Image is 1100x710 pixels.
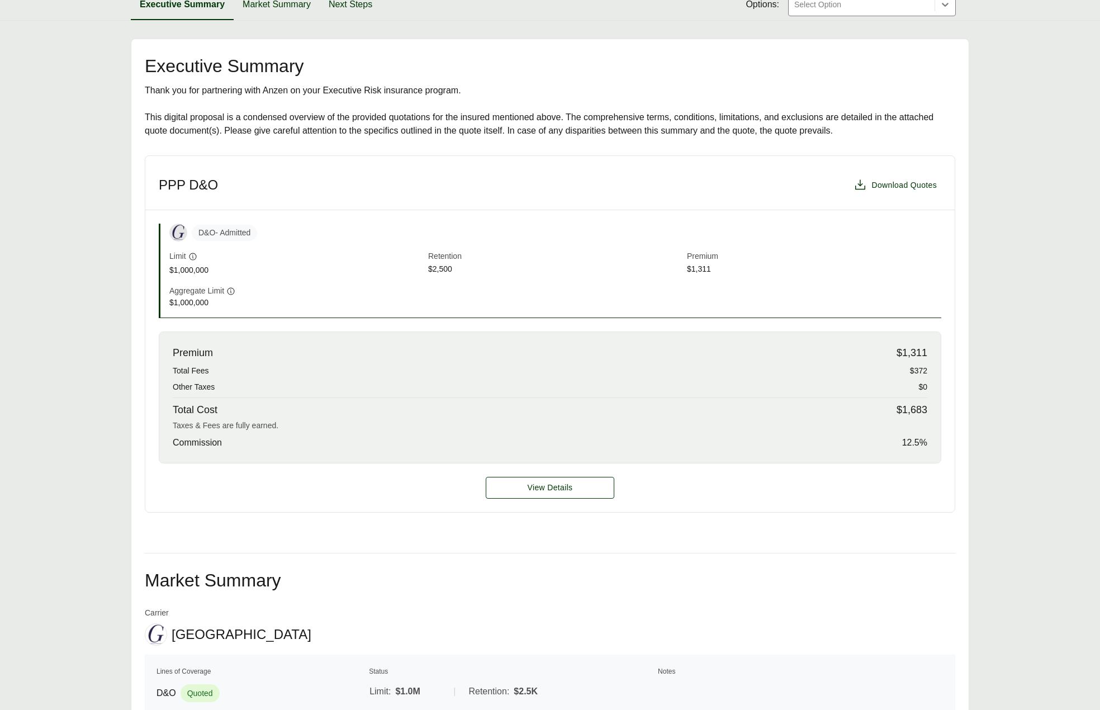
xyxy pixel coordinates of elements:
[173,381,215,393] span: Other Taxes
[169,250,186,262] span: Limit
[453,687,456,696] span: |
[192,225,257,241] span: D&O - Admitted
[145,607,311,619] span: Carrier
[181,684,220,702] span: Quoted
[145,571,955,589] h2: Market Summary
[169,264,424,276] span: $1,000,000
[173,345,213,361] span: Premium
[902,436,927,449] span: 12.5 %
[173,365,209,377] span: Total Fees
[156,666,366,677] th: Lines of Coverage
[871,179,937,191] span: Download Quotes
[172,626,311,643] span: [GEOGRAPHIC_DATA]
[849,174,941,196] button: Download Quotes
[897,403,927,418] span: $1,683
[145,624,167,645] img: Greenwich
[918,381,927,393] span: $0
[369,685,391,698] span: Limit:
[897,345,927,361] span: $1,311
[468,685,509,698] span: Retention:
[687,250,941,263] span: Premium
[173,420,927,432] div: Taxes & Fees are fully earned.
[159,177,218,193] h3: PPP D&O
[173,436,222,449] span: Commission
[486,477,614,499] button: View Details
[687,263,941,276] span: $1,311
[395,685,420,698] span: $1.0M
[173,403,217,418] span: Total Cost
[170,224,187,241] img: Greenwich
[169,297,424,309] span: $1,000,000
[428,263,682,276] span: $2,500
[514,685,538,698] span: $2.5K
[157,687,176,700] span: D&O
[368,666,655,677] th: Status
[169,285,224,297] span: Aggregate Limit
[486,477,614,499] a: PPP D&O details
[657,666,944,677] th: Notes
[428,250,682,263] span: Retention
[145,57,955,75] h2: Executive Summary
[910,365,927,377] span: $372
[145,84,955,138] div: Thank you for partnering with Anzen on your Executive Risk insurance program. This digital propos...
[528,482,573,494] span: View Details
